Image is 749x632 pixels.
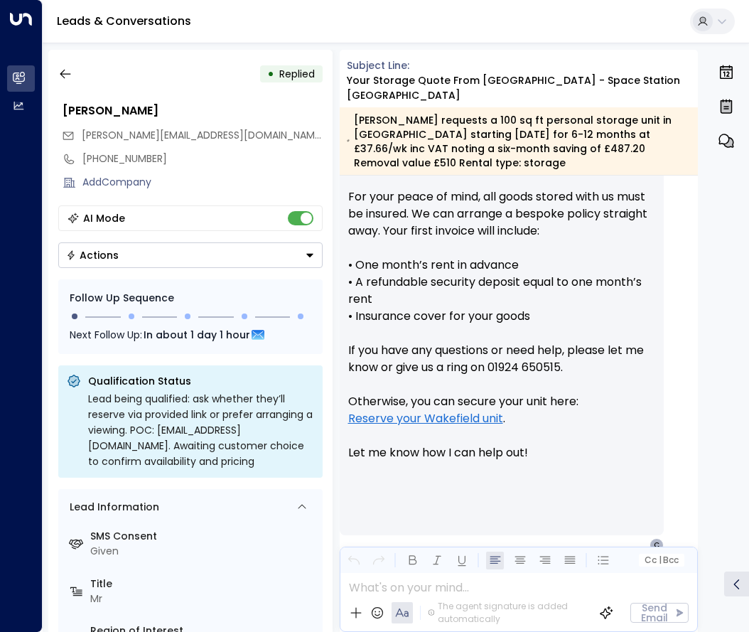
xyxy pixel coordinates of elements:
[658,555,661,565] span: |
[348,410,503,427] a: Reserve your Wakefield unit
[70,291,311,306] div: Follow Up Sequence
[639,554,684,567] button: Cc|Bcc
[347,58,409,73] span: Subject Line:
[645,555,679,565] span: Cc Bcc
[88,374,314,388] p: Qualification Status
[70,327,311,343] div: Next Follow Up:
[63,102,323,119] div: [PERSON_NAME]
[57,13,191,29] a: Leads & Conversations
[90,591,317,606] div: Mr
[58,242,323,268] div: Button group with a nested menu
[345,552,362,569] button: Undo
[90,544,317,559] div: Given
[347,73,699,103] div: Your storage quote from [GEOGRAPHIC_DATA] - Space Station [GEOGRAPHIC_DATA]
[82,151,323,166] div: [PHONE_NUMBER]
[428,600,588,626] div: The agent signature is added automatically
[279,67,315,81] span: Replied
[90,529,317,544] label: SMS Consent
[83,211,125,225] div: AI Mode
[82,175,323,190] div: AddCompany
[65,500,159,515] div: Lead Information
[88,391,314,469] div: Lead being qualified: ask whether they’ll reserve via provided link or prefer arranging a viewing...
[82,128,323,143] span: chris.darby469@icloud.com
[370,552,387,569] button: Redo
[144,327,250,343] span: In about 1 day 1 hour
[82,128,324,142] span: [PERSON_NAME][EMAIL_ADDRESS][DOMAIN_NAME]
[347,113,690,170] div: [PERSON_NAME] requests a 100 sq ft personal storage unit in [GEOGRAPHIC_DATA] starting [DATE] for...
[267,61,274,87] div: •
[58,242,323,268] button: Actions
[650,538,664,552] div: C
[90,577,317,591] label: Title
[66,249,119,262] div: Actions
